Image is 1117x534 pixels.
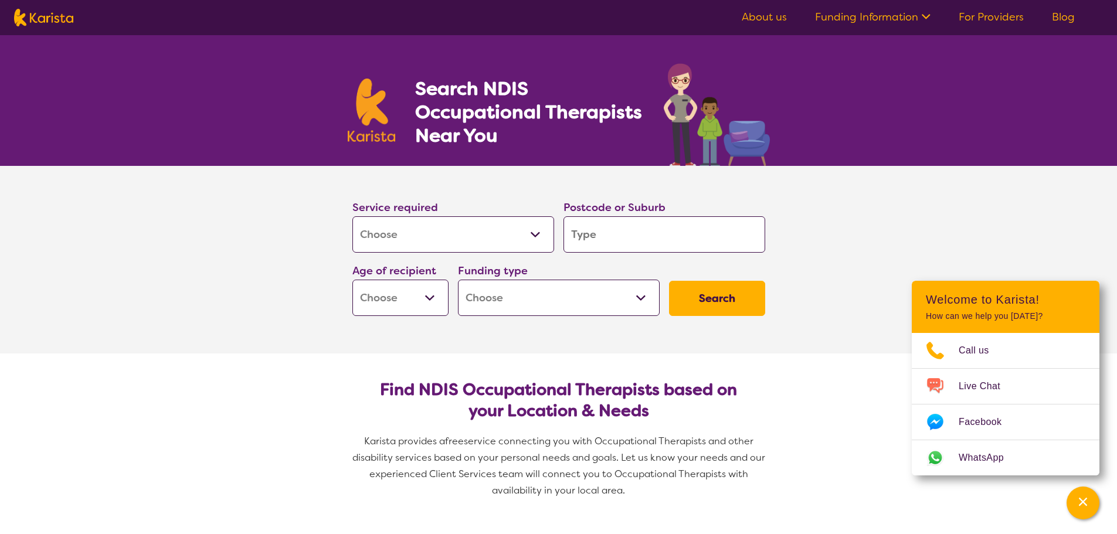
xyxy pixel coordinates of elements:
img: Karista logo [14,9,73,26]
h1: Search NDIS Occupational Therapists Near You [415,77,643,147]
span: Live Chat [959,377,1014,395]
a: About us [742,10,787,24]
span: free [445,435,464,447]
label: Funding type [458,264,528,278]
span: Karista provides a [364,435,445,447]
label: Service required [352,200,438,215]
div: Channel Menu [912,281,1099,475]
img: Karista logo [348,79,396,142]
span: WhatsApp [959,449,1018,467]
label: Age of recipient [352,264,436,278]
h2: Find NDIS Occupational Therapists based on your Location & Needs [362,379,756,421]
a: Funding Information [815,10,931,24]
a: Web link opens in a new tab. [912,440,1099,475]
button: Search [669,281,765,316]
label: Postcode or Suburb [563,200,666,215]
img: occupational-therapy [664,63,770,166]
span: Facebook [959,413,1016,431]
ul: Choose channel [912,333,1099,475]
p: How can we help you [DATE]? [926,311,1085,321]
button: Channel Menu [1067,487,1099,519]
a: Blog [1052,10,1075,24]
span: service connecting you with Occupational Therapists and other disability services based on your p... [352,435,768,496]
h2: Welcome to Karista! [926,292,1085,307]
input: Type [563,216,765,253]
a: For Providers [959,10,1024,24]
span: Call us [959,342,1003,359]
